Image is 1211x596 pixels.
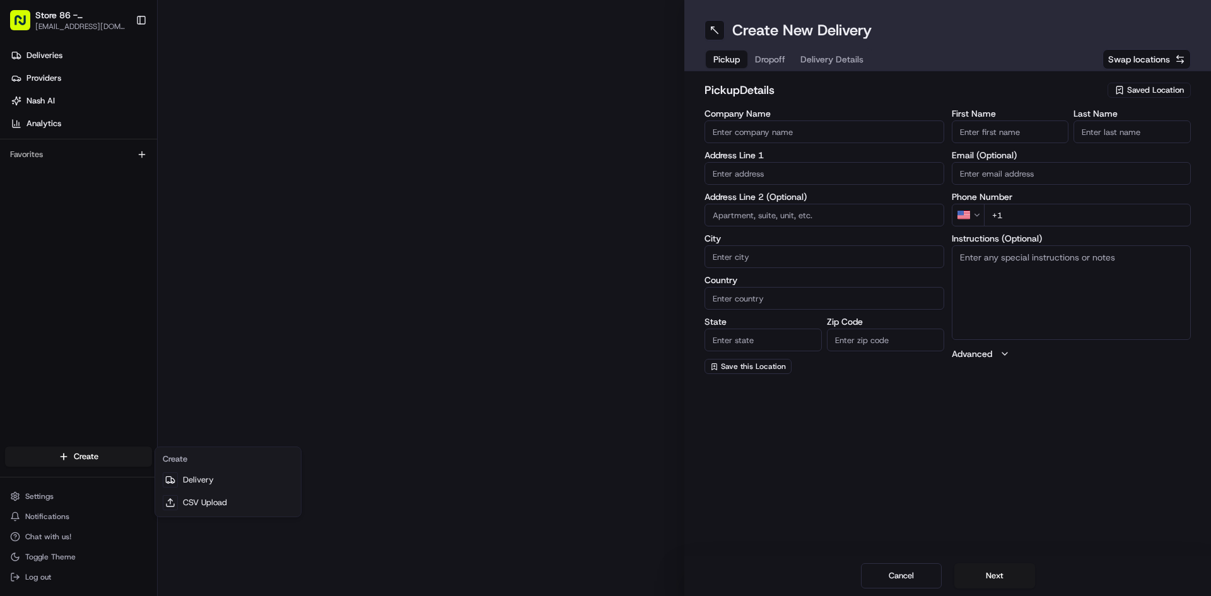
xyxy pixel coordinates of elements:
input: Enter city [705,245,944,268]
span: Create [74,451,98,462]
a: 💻API Documentation [102,277,208,300]
div: Past conversations [13,164,85,174]
span: Dropoff [755,53,785,66]
span: [EMAIL_ADDRESS][DOMAIN_NAME] [35,21,129,32]
label: Advanced [952,348,992,360]
span: Knowledge Base [25,282,97,295]
input: Enter email address [952,162,1191,185]
img: Nash [13,13,38,38]
p: Welcome 👋 [13,50,230,71]
a: Delivery [158,469,298,491]
span: Chat with us! [25,532,71,542]
div: We're available if you need us! [57,133,173,143]
span: Saved Location [1127,85,1184,96]
div: Create [158,450,298,469]
input: Enter state [705,329,822,351]
span: Toggle Theme [25,552,76,562]
input: Enter address [705,162,944,185]
span: Providers [26,73,61,84]
input: Enter first name [952,120,1069,143]
span: Analytics [26,118,61,129]
button: Next [954,563,1035,588]
label: First Name [952,109,1069,118]
label: Address Line 1 [705,151,944,160]
img: Regen Pajulas [13,218,33,238]
span: Deliveries [26,50,62,61]
a: CSV Upload [158,491,298,514]
img: 1736555255976-a54dd68f-1ca7-489b-9aae-adbdc363a1c4 [25,230,35,240]
span: Pylon [126,313,153,322]
label: State [705,317,822,326]
h2: pickup Details [705,81,1100,99]
span: [DATE] [42,196,67,206]
label: Country [705,276,944,284]
input: Enter country [705,287,944,310]
label: Instructions (Optional) [952,234,1191,243]
input: Enter zip code [827,329,944,351]
label: Company Name [705,109,944,118]
input: Enter phone number [984,204,1191,226]
h1: Create New Delivery [732,20,872,40]
div: Favorites [5,144,152,165]
span: Settings [25,491,54,501]
input: Apartment, suite, unit, etc. [705,204,944,226]
input: Enter company name [705,120,944,143]
span: Nash AI [26,95,55,107]
button: Start new chat [214,124,230,139]
a: Powered byPylon [89,312,153,322]
button: Cancel [861,563,942,588]
div: Start new chat [57,120,207,133]
img: 1755196953914-cd9d9cba-b7f7-46ee-b6f5-75ff69acacf5 [26,120,49,143]
label: Last Name [1074,109,1191,118]
span: Save this Location [721,361,786,371]
img: 1736555255976-a54dd68f-1ca7-489b-9aae-adbdc363a1c4 [13,120,35,143]
div: 📗 [13,283,23,293]
input: Enter last name [1074,120,1191,143]
label: Zip Code [827,317,944,326]
label: Address Line 2 (Optional) [705,192,944,201]
span: [DATE] [102,230,127,240]
span: • [95,230,99,240]
span: API Documentation [119,282,202,295]
span: Log out [25,572,51,582]
span: Pickup [713,53,740,66]
span: Regen Pajulas [39,230,92,240]
label: Email (Optional) [952,151,1191,160]
div: 💻 [107,283,117,293]
span: Delivery Details [800,53,863,66]
span: Notifications [25,511,69,522]
input: Clear [33,81,208,95]
a: 📗Knowledge Base [8,277,102,300]
span: Store 86 - [GEOGRAPHIC_DATA] ([GEOGRAPHIC_DATA]) (Just Salad) [35,9,129,21]
span: Swap locations [1108,53,1170,66]
label: City [705,234,944,243]
button: See all [196,161,230,177]
label: Phone Number [952,192,1191,201]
